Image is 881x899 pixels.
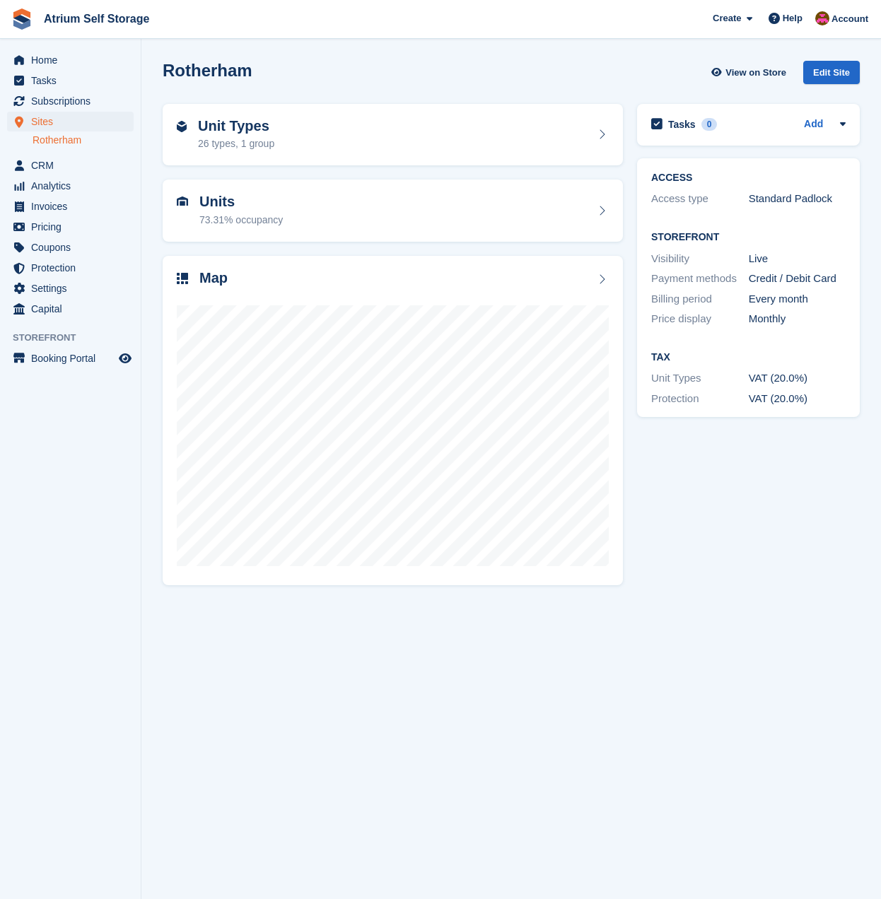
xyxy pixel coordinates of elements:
img: stora-icon-8386f47178a22dfd0bd8f6a31ec36ba5ce8667c1dd55bd0f319d3a0aa187defe.svg [11,8,33,30]
a: Edit Site [803,61,860,90]
img: unit-type-icn-2b2737a686de81e16bb02015468b77c625bbabd49415b5ef34ead5e3b44a266d.svg [177,121,187,132]
a: Units 73.31% occupancy [163,180,623,242]
a: menu [7,176,134,196]
span: Storefront [13,331,141,345]
h2: Unit Types [198,118,274,134]
a: menu [7,196,134,216]
a: menu [7,112,134,131]
span: Account [832,12,868,26]
span: CRM [31,155,116,175]
span: Pricing [31,217,116,237]
div: Billing period [651,291,749,307]
span: Invoices [31,196,116,216]
img: Mark Rhodes [815,11,829,25]
a: Add [804,117,823,133]
div: VAT (20.0%) [749,370,846,387]
div: Visibility [651,251,749,267]
img: unit-icn-7be61d7bf1b0ce9d3e12c5938cc71ed9869f7b940bace4675aadf7bd6d80202e.svg [177,196,188,206]
h2: Tax [651,352,846,363]
div: Unit Types [651,370,749,387]
span: Home [31,50,116,70]
h2: Tasks [668,118,696,131]
a: menu [7,348,134,368]
a: Rotherham [33,134,134,147]
div: Standard Padlock [749,191,846,207]
span: Subscriptions [31,91,116,111]
a: menu [7,91,134,111]
a: Preview store [117,350,134,367]
span: Capital [31,299,116,319]
h2: ACCESS [651,172,846,184]
span: Tasks [31,71,116,90]
div: Live [749,251,846,267]
div: Every month [749,291,846,307]
a: menu [7,50,134,70]
h2: Units [199,194,283,210]
span: Coupons [31,237,116,257]
div: Credit / Debit Card [749,271,846,287]
a: menu [7,237,134,257]
div: Access type [651,191,749,207]
h2: Rotherham [163,61,252,80]
a: Unit Types 26 types, 1 group [163,104,623,166]
a: menu [7,217,134,237]
div: Protection [651,391,749,407]
a: menu [7,299,134,319]
a: View on Store [709,61,792,84]
a: menu [7,155,134,175]
div: Edit Site [803,61,860,84]
div: VAT (20.0%) [749,391,846,407]
div: 26 types, 1 group [198,136,274,151]
span: Protection [31,258,116,278]
img: map-icn-33ee37083ee616e46c38cad1a60f524a97daa1e2b2c8c0bc3eb3415660979fc1.svg [177,273,188,284]
span: Sites [31,112,116,131]
span: Help [783,11,803,25]
span: Analytics [31,176,116,196]
a: Map [163,256,623,586]
span: Create [713,11,741,25]
a: menu [7,278,134,298]
div: Price display [651,311,749,327]
div: 0 [701,118,718,131]
div: Monthly [749,311,846,327]
a: menu [7,71,134,90]
span: Settings [31,278,116,298]
h2: Map [199,270,228,286]
a: menu [7,258,134,278]
div: Payment methods [651,271,749,287]
div: 73.31% occupancy [199,213,283,228]
span: View on Store [725,66,786,80]
h2: Storefront [651,232,846,243]
span: Booking Portal [31,348,116,368]
a: Atrium Self Storage [38,7,155,30]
